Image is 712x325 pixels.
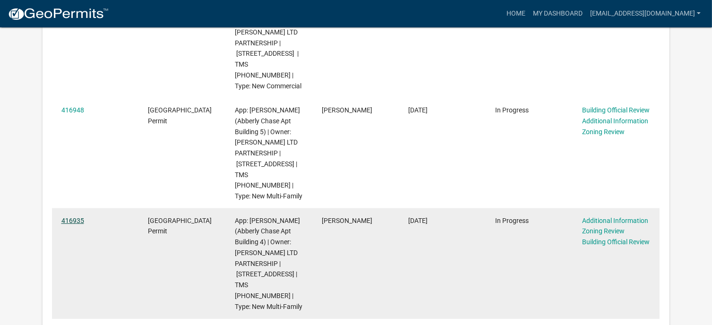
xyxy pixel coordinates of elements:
span: Leslie Bloem [322,106,372,114]
span: Leslie Bloem [322,217,372,224]
span: 05/06/2025 [408,217,428,224]
a: Home [503,5,529,23]
a: Additional Information Zoning Review [582,117,648,136]
span: Jasper County Building Permit [148,106,212,125]
a: 416935 [61,217,84,224]
a: Building Official Review [582,106,650,114]
span: In Progress [495,217,529,224]
span: App: Leslie Bloem (Abberly Chase Apt Building 4) | Owner: AUSTON CHASE II LTD PARTNERSHIP | 128 S... [235,217,302,310]
a: Building Official Review [582,238,650,246]
a: My Dashboard [529,5,586,23]
a: 416948 [61,106,84,114]
span: App: Leslie Bloem (Abberly Chase Apt Building 5) | Owner: AUSTON CHASE II LTD PARTNERSHIP | 65 Sh... [235,106,302,200]
a: Additional Information Zoning Review [582,217,648,235]
span: 05/06/2025 [408,106,428,114]
span: In Progress [495,106,529,114]
a: [EMAIL_ADDRESS][DOMAIN_NAME] [586,5,704,23]
span: Jasper County Building Permit [148,217,212,235]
